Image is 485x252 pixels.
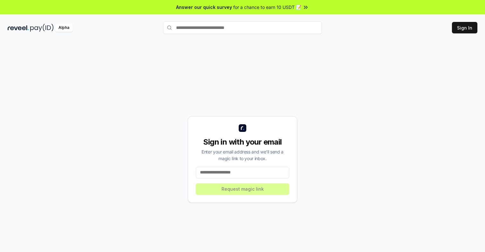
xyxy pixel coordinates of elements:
[55,24,73,32] div: Alpha
[452,22,477,33] button: Sign In
[8,24,29,32] img: reveel_dark
[196,148,289,162] div: Enter your email address and we’ll send a magic link to your inbox.
[239,124,246,132] img: logo_small
[233,4,301,10] span: for a chance to earn 10 USDT 📝
[176,4,232,10] span: Answer our quick survey
[196,137,289,147] div: Sign in with your email
[30,24,54,32] img: pay_id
